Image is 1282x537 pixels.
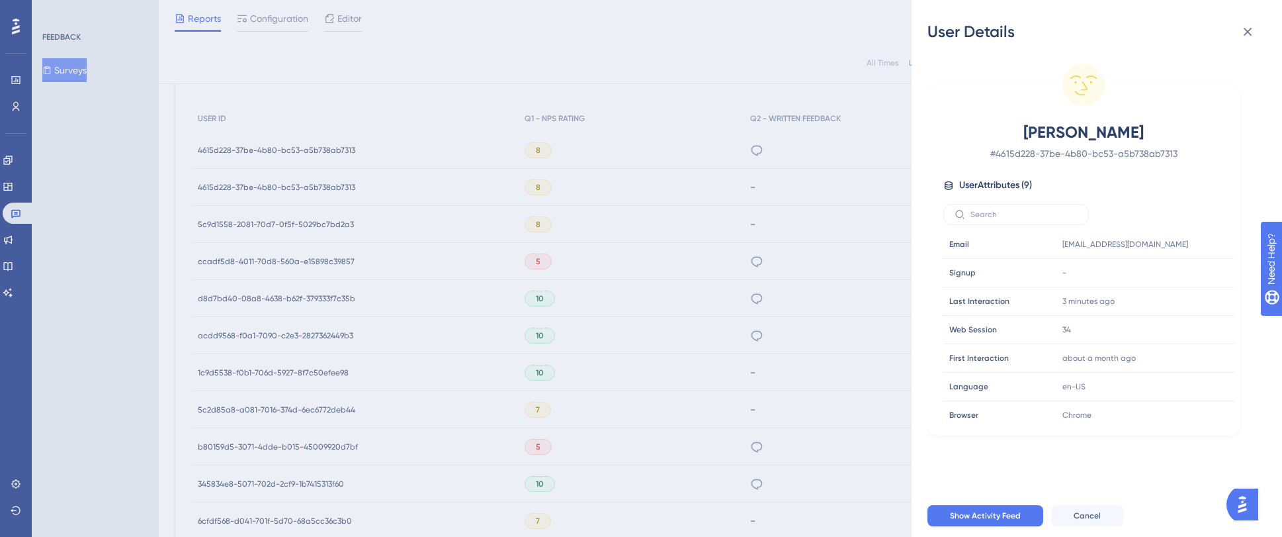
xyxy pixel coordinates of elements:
span: Last Interaction [949,296,1009,307]
span: Show Activity Feed [950,511,1021,521]
button: Show Activity Feed [927,505,1043,526]
span: Need Help? [31,3,83,19]
time: 3 minutes ago [1062,297,1115,306]
span: Chrome [1062,410,1091,420]
time: about a month ago [1062,354,1136,363]
span: 34 [1062,324,1071,335]
span: Signup [949,268,976,278]
span: [EMAIL_ADDRESS][DOMAIN_NAME] [1062,239,1188,250]
iframe: UserGuiding AI Assistant Launcher [1226,485,1266,524]
span: Cancel [1074,511,1101,521]
span: Web Session [949,324,997,335]
span: Language [949,381,988,392]
span: # 4615d228-37be-4b80-bc53-a5b738ab7313 [967,146,1200,162]
span: Browser [949,410,978,420]
span: [PERSON_NAME] [967,122,1200,143]
span: User Attributes ( 9 ) [959,177,1032,193]
span: en-US [1062,381,1086,392]
button: Cancel [1051,505,1123,526]
div: User Details [927,21,1266,42]
span: - [1062,268,1066,278]
span: Email [949,239,969,250]
input: Search [970,210,1078,219]
span: First Interaction [949,353,1009,364]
